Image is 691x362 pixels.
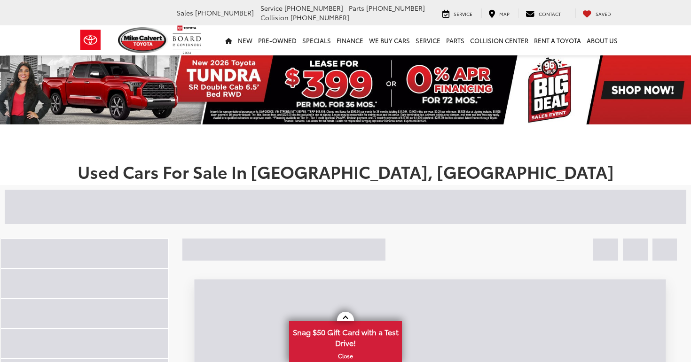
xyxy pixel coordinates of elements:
img: Mike Calvert Toyota [118,27,168,53]
a: Parts [443,25,467,55]
span: [PHONE_NUMBER] [366,3,425,13]
span: [PHONE_NUMBER] [284,3,343,13]
a: Finance [334,25,366,55]
a: My Saved Vehicles [575,8,618,18]
a: About Us [584,25,620,55]
a: Pre-Owned [255,25,299,55]
span: Collision [260,13,289,22]
span: Contact [539,10,561,17]
span: Sales [177,8,193,17]
span: Map [499,10,510,17]
a: Home [222,25,235,55]
span: [PHONE_NUMBER] [195,8,254,17]
a: Rent a Toyota [531,25,584,55]
img: Toyota [73,25,108,55]
a: Specials [299,25,334,55]
a: New [235,25,255,55]
a: Service [435,8,479,18]
span: Saved [596,10,611,17]
span: Parts [349,3,364,13]
a: Service [413,25,443,55]
span: Service [260,3,283,13]
a: Map [481,8,517,18]
span: Snag $50 Gift Card with a Test Drive! [290,322,401,351]
span: Service [454,10,472,17]
a: Collision Center [467,25,531,55]
a: Contact [518,8,568,18]
a: WE BUY CARS [366,25,413,55]
span: [PHONE_NUMBER] [291,13,349,22]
